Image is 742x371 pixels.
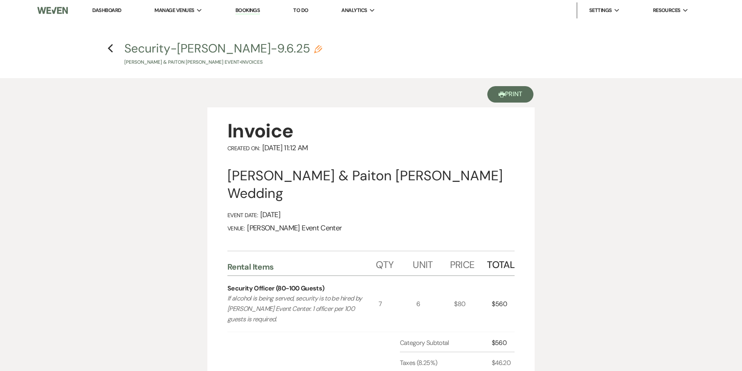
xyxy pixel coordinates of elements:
div: $560 [492,338,515,348]
div: Category Subtotal [400,338,492,348]
div: $560 [492,276,515,332]
div: Qty [376,251,413,275]
span: Resources [653,6,681,14]
div: Security Officer (80-100 Guests) [227,284,324,293]
div: Price [450,251,487,275]
div: $80 [454,276,492,332]
a: Bookings [235,7,260,14]
div: [PERSON_NAME] Event Center [227,224,515,233]
div: Unit [413,251,450,275]
a: Dashboard [92,7,121,14]
div: [DATE] [227,210,515,220]
button: Print [487,86,533,103]
p: If alcohol is being served, security is to be hired by [PERSON_NAME] Event Center. 1 officer per ... [227,293,363,324]
div: 6 [416,276,454,332]
div: 7 [379,276,416,332]
div: Rental Items [227,262,376,272]
span: Manage Venues [154,6,194,14]
a: To Do [293,7,308,14]
span: Event Date: [227,212,258,219]
div: [PERSON_NAME] & Paiton [PERSON_NAME] Wedding [227,167,515,202]
div: Total [487,251,515,275]
div: Invoice [227,119,515,143]
span: Settings [589,6,612,14]
div: $46.20 [492,358,515,368]
p: [PERSON_NAME] & Paiton [PERSON_NAME] Event • Invoices [124,58,322,66]
div: [DATE] 11:12 AM [227,143,515,153]
span: Created On: [227,145,260,152]
span: Venue: [227,225,245,232]
div: Taxes (8.25%) [400,358,492,368]
span: Analytics [341,6,367,14]
img: Weven Logo [37,2,68,19]
button: Security-[PERSON_NAME]-9.6.25[PERSON_NAME] & Paiton [PERSON_NAME] Event•Invoices [124,42,322,66]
